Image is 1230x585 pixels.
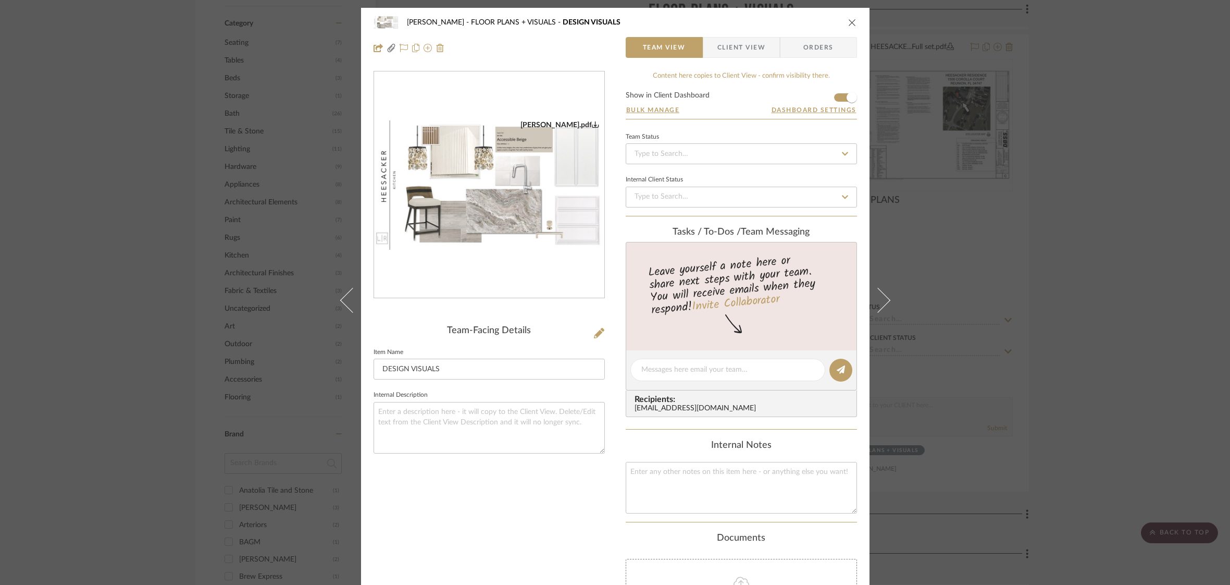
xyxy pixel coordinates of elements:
div: Team-Facing Details [374,325,605,337]
button: close [848,18,857,27]
input: Type to Search… [626,143,857,164]
div: Content here copies to Client View - confirm visibility there. [626,71,857,81]
span: Tasks / To-Dos / [673,227,741,237]
div: [PERSON_NAME].pdf [520,120,599,130]
button: Bulk Manage [626,105,680,115]
span: [PERSON_NAME] [407,19,471,26]
label: Internal Description [374,393,428,398]
a: Invite Collaborator [691,290,780,316]
div: team Messaging [626,227,857,238]
div: Team Status [626,135,659,140]
div: Leave yourself a note here or share next steps with your team. You will receive emails when they ... [624,249,858,319]
span: FLOOR PLANS + VISUALS [471,19,563,26]
div: Documents [626,533,857,544]
button: Dashboard Settings [771,105,857,115]
span: Team View [643,37,686,58]
div: [EMAIL_ADDRESS][DOMAIN_NAME] [635,405,852,413]
span: DESIGN VISUALS [563,19,620,26]
img: Remove from project [436,44,444,52]
label: Item Name [374,350,403,355]
div: Internal Notes [626,440,857,452]
div: 0 [374,120,604,250]
input: Enter Item Name [374,359,605,380]
div: Internal Client Status [626,177,683,182]
span: Recipients: [635,395,852,404]
span: Orders [792,37,845,58]
img: e55a5877-ea9c-4a05-8ab8-b359daac4f35_48x40.jpg [374,12,399,33]
span: Client View [717,37,765,58]
input: Type to Search… [626,187,857,208]
img: e55a5877-ea9c-4a05-8ab8-b359daac4f35_436x436.jpg [374,120,604,250]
